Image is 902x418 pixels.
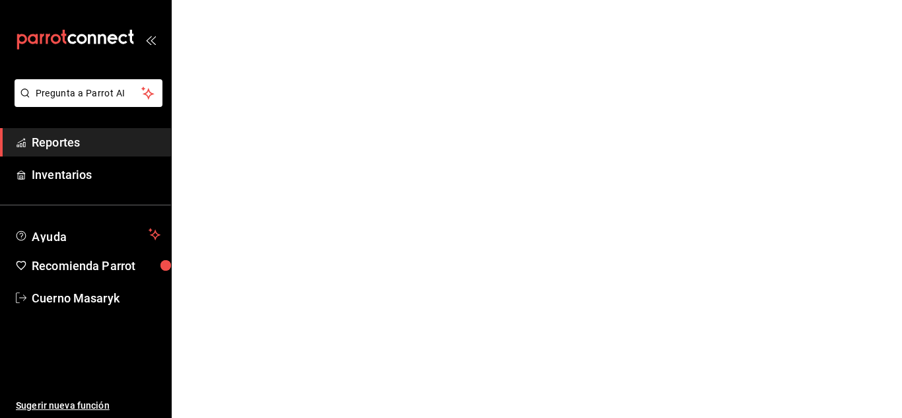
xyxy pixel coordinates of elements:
span: Recomienda Parrot [32,257,160,275]
a: Pregunta a Parrot AI [9,96,162,110]
button: Pregunta a Parrot AI [15,79,162,107]
span: Reportes [32,133,160,151]
span: Ayuda [32,226,143,242]
span: Sugerir nueva función [16,399,160,413]
span: Inventarios [32,166,160,184]
span: Cuerno Masaryk [32,289,160,307]
span: Pregunta a Parrot AI [36,87,142,100]
button: open_drawer_menu [145,34,156,45]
